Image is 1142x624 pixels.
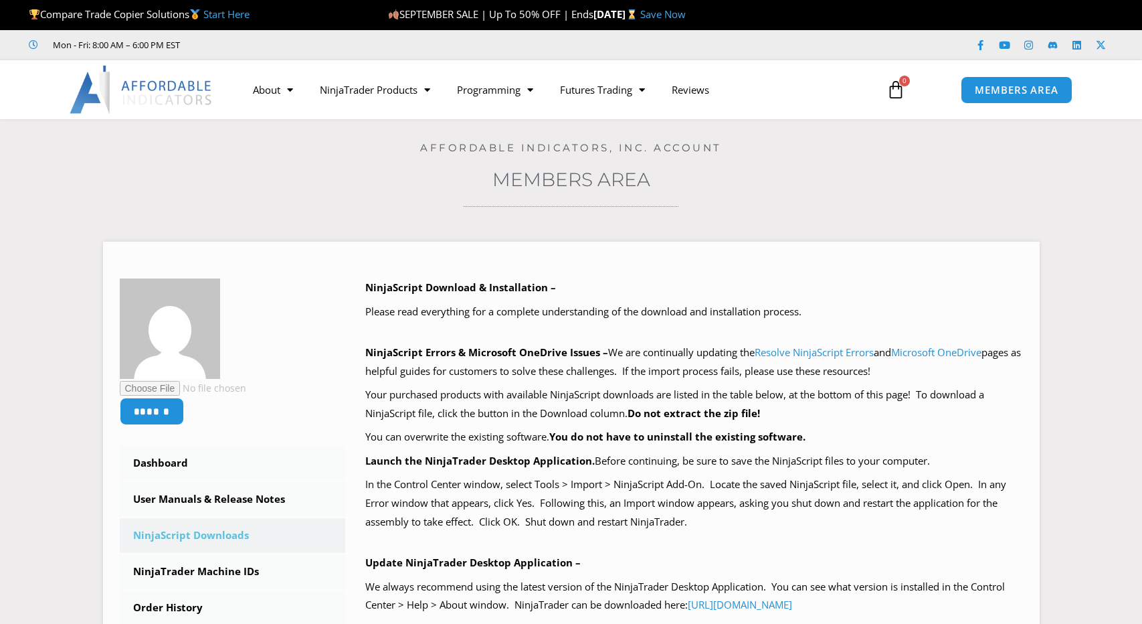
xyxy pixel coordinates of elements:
[120,482,346,517] a: User Manuals & Release Notes
[29,7,250,21] span: Compare Trade Copier Solutions
[389,9,399,19] img: 🍂
[50,37,180,53] span: Mon - Fri: 8:00 AM – 6:00 PM EST
[899,76,910,86] span: 0
[627,9,637,19] img: ⌛
[420,141,722,154] a: Affordable Indicators, Inc. Account
[388,7,593,21] span: SEPTEMBER SALE | Up To 50% OFF | Ends
[365,303,1023,321] p: Please read everything for a complete understanding of the download and installation process.
[120,279,220,379] img: 71bde5c8c10df33f8a4da152f88325e3877af39b11fb41c909eb933f3dc0dafe
[444,74,547,105] a: Programming
[593,7,640,21] strong: [DATE]
[365,578,1023,615] p: We always recommend using the latest version of the NinjaTrader Desktop Application. You can see ...
[365,428,1023,447] p: You can overwrite the existing software.
[365,454,595,467] b: Launch the NinjaTrader Desktop Application.
[365,281,556,294] b: NinjaScript Download & Installation –
[365,452,1023,471] p: Before continuing, be sure to save the NinjaScript files to your computer.
[549,430,805,443] b: You do not have to uninstall the existing software.
[199,38,399,52] iframe: Customer reviews powered by Trustpilot
[240,74,306,105] a: About
[365,386,1023,423] p: Your purchased products with available NinjaScript downloads are listed in the table below, at th...
[120,518,346,553] a: NinjaScript Downloads
[240,74,871,105] nav: Menu
[29,9,39,19] img: 🏆
[190,9,200,19] img: 🥇
[961,76,1072,104] a: MEMBERS AREA
[365,475,1023,532] p: In the Control Center window, select Tools > Import > NinjaScript Add-On. Locate the saved NinjaS...
[755,345,874,359] a: Resolve NinjaScript Errors
[975,85,1058,95] span: MEMBERS AREA
[492,168,650,191] a: Members Area
[70,66,213,114] img: LogoAI
[365,345,608,359] b: NinjaScript Errors & Microsoft OneDrive Issues –
[120,446,346,481] a: Dashboard
[120,554,346,589] a: NinjaTrader Machine IDs
[628,406,760,420] b: Do not extract the zip file!
[203,7,250,21] a: Start Here
[891,345,981,359] a: Microsoft OneDrive
[306,74,444,105] a: NinjaTrader Products
[365,556,581,569] b: Update NinjaTrader Desktop Application –
[365,343,1023,381] p: We are continually updating the and pages as helpful guides for customers to solve these challeng...
[640,7,686,21] a: Save Now
[658,74,723,105] a: Reviews
[547,74,658,105] a: Futures Trading
[866,70,925,109] a: 0
[688,598,792,611] a: [URL][DOMAIN_NAME]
